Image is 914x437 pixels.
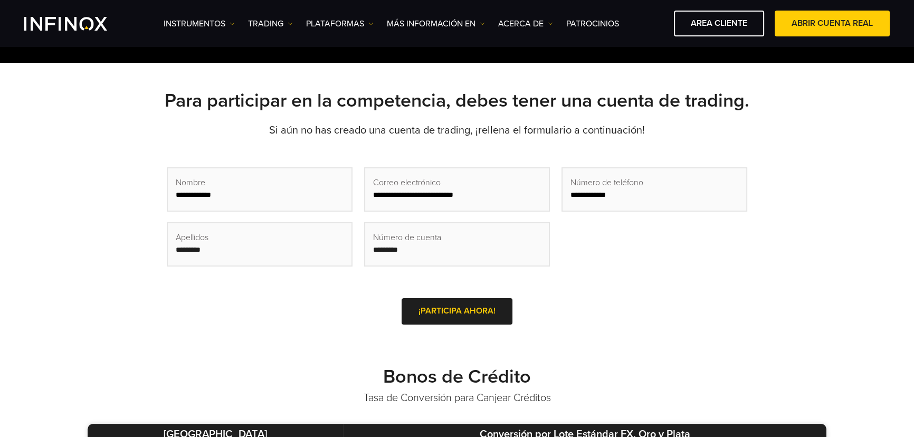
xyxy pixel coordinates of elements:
[176,231,208,244] span: Apellidos
[88,123,826,138] p: Si aún no has creado una cuenta de trading, ¡rellena el formulario a continuación!
[176,176,205,189] span: Nombre
[306,17,374,30] a: PLATAFORMAS
[674,11,764,36] a: AREA CLIENTE
[383,365,531,388] strong: Bonos de Crédito
[373,231,441,244] span: Número de cuenta
[387,17,485,30] a: Más información en
[165,89,749,112] strong: Para participar en la competencia, debes tener una cuenta de trading.
[88,391,826,405] p: Tasa de Conversión para Canjear Créditos
[164,17,235,30] a: Instrumentos
[373,176,441,189] span: Correo electrónico
[570,176,643,189] span: Número de teléfono
[24,17,132,31] a: INFINOX Logo
[498,17,553,30] a: ACERCA DE
[402,298,512,324] a: ¡PARTICIPA AHORA!
[775,11,890,36] a: ABRIR CUENTA REAL
[566,17,619,30] a: Patrocinios
[248,17,293,30] a: TRADING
